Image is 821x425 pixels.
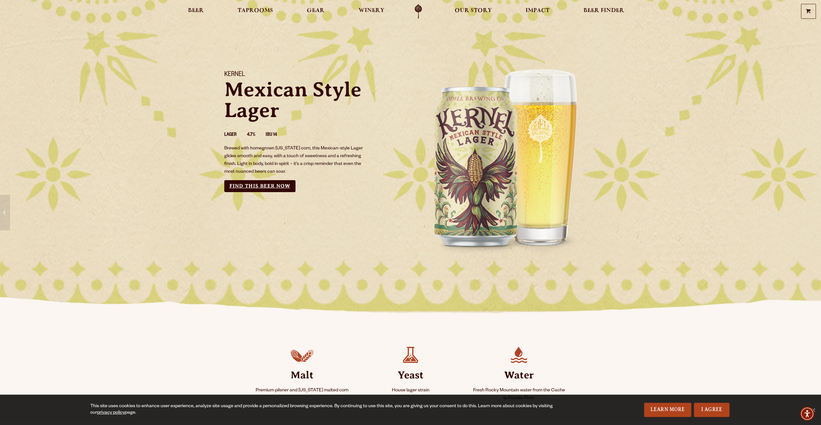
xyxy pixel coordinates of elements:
[224,180,295,192] a: Find this Beer Now
[526,8,549,13] span: Impact
[224,71,403,79] h1: Kernel
[307,8,325,13] span: Gear
[472,387,565,402] p: Fresh Rocky Mountain water from the Cache la Poudre River
[364,363,457,387] strong: Yeast
[184,4,208,19] a: Beer
[224,145,367,176] p: Brewed with homegrown [US_STATE] corn, this Mexican-style Lager glides smooth and easy, with a to...
[472,363,565,387] strong: Water
[233,4,277,19] a: Taprooms
[354,4,389,19] a: Winery
[97,410,125,416] a: privacy policy
[406,4,430,19] a: Odell Home
[266,131,287,139] li: IBU 14
[579,4,628,19] a: Beer Finder
[450,4,496,19] a: Our Story
[455,8,492,13] span: Our Story
[238,8,273,13] span: Taprooms
[364,387,457,395] p: House lager strain
[644,403,692,417] a: Learn More
[359,8,384,13] span: Winery
[521,4,554,19] a: Impact
[800,407,814,421] div: Accessibility Menu
[224,79,403,121] p: Mexican Style Lager
[256,387,349,395] p: Premium pilsner and [US_STATE] malted corn
[90,403,563,416] div: This site uses cookies to enhance user experience, analyze site usage and provide a personalized ...
[188,8,204,13] span: Beer
[256,363,349,387] strong: Malt
[694,403,729,417] a: I Agree
[247,131,266,139] li: 4.7%
[303,4,329,19] a: Gear
[583,8,624,13] span: Beer Finder
[224,131,247,139] li: Lager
